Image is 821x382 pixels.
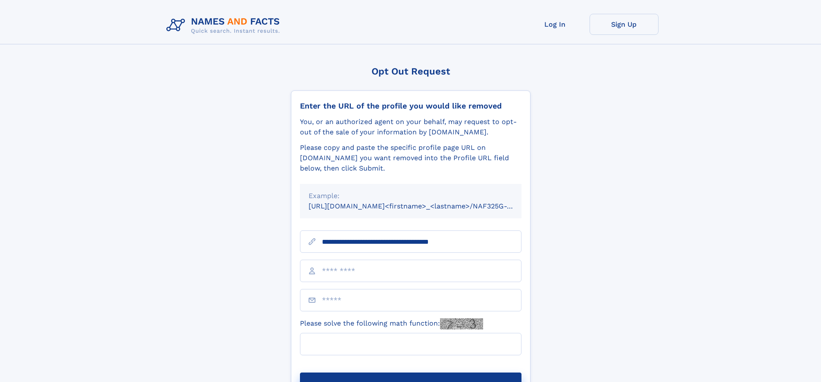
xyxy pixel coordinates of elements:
div: Opt Out Request [291,66,531,77]
small: [URL][DOMAIN_NAME]<firstname>_<lastname>/NAF325G-xxxxxxxx [309,202,538,210]
img: Logo Names and Facts [163,14,287,37]
div: Enter the URL of the profile you would like removed [300,101,521,111]
div: Please copy and paste the specific profile page URL on [DOMAIN_NAME] you want removed into the Pr... [300,143,521,174]
div: You, or an authorized agent on your behalf, may request to opt-out of the sale of your informatio... [300,117,521,137]
a: Log In [521,14,590,35]
label: Please solve the following math function: [300,318,483,329]
div: Example: [309,191,513,201]
a: Sign Up [590,14,659,35]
